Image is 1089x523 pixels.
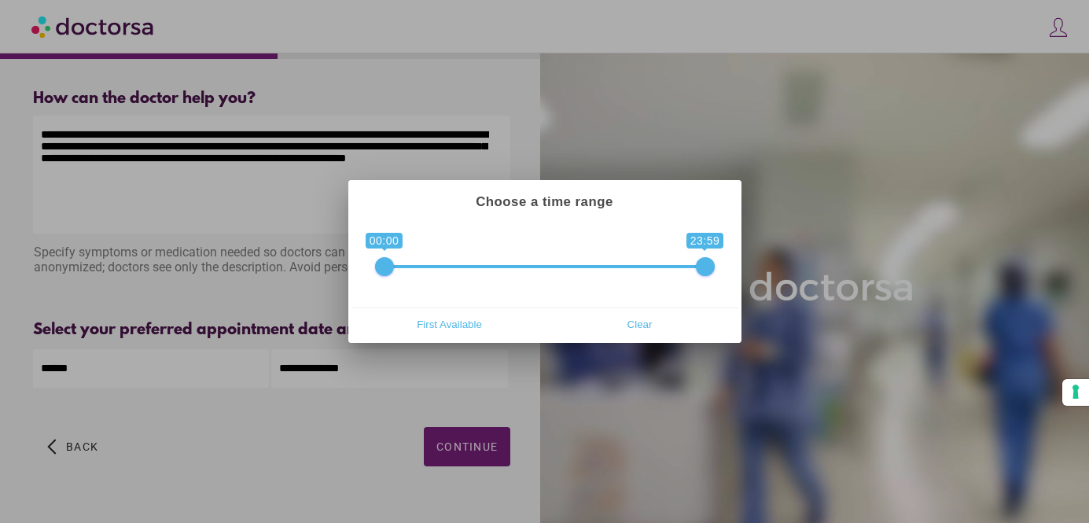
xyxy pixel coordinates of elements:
[545,311,735,337] button: Clear
[366,233,403,249] span: 00:00
[1062,379,1089,406] button: Your consent preferences for tracking technologies
[550,312,730,336] span: Clear
[686,233,724,249] span: 23:59
[476,194,613,209] strong: Choose a time range
[359,312,540,336] span: First Available
[355,311,545,337] button: First Available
